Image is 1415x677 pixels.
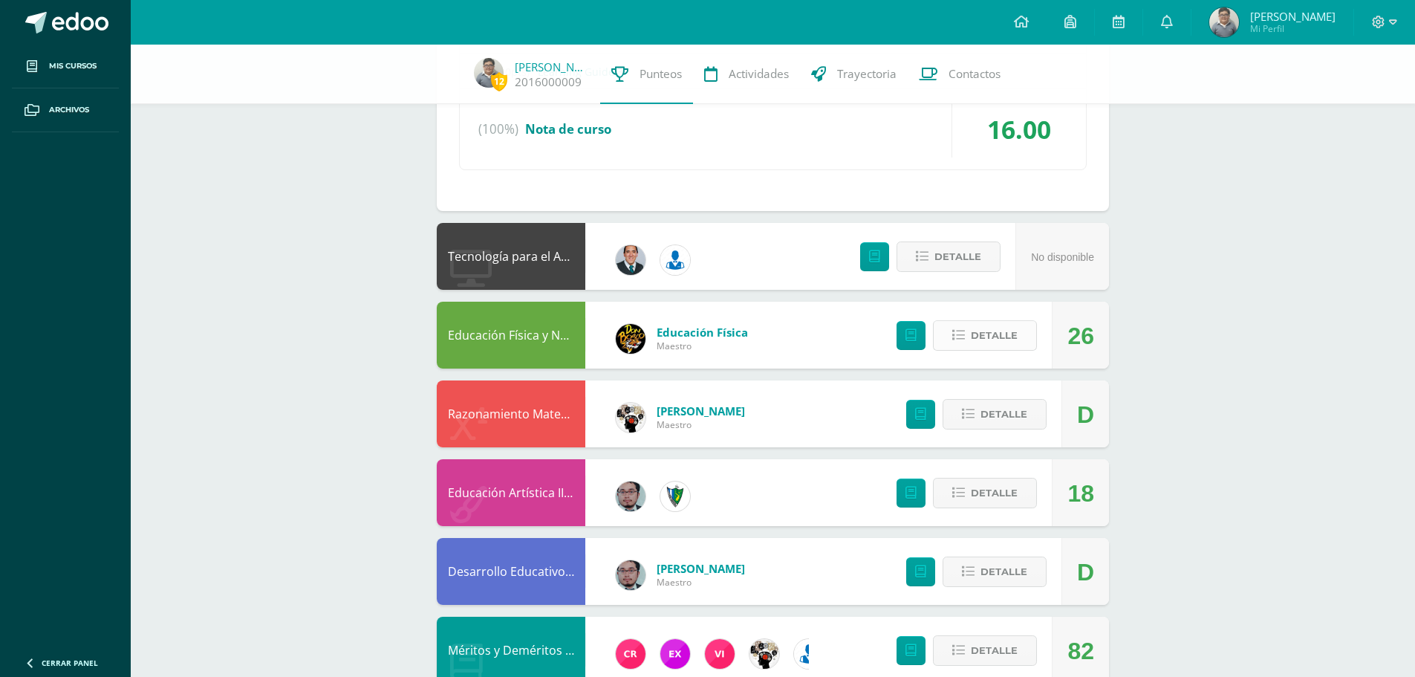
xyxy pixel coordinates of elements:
[1209,7,1239,37] img: 3ba3423faefa342bc2c5b8ea565e626e.png
[980,558,1027,586] span: Detalle
[12,45,119,88] a: Mis cursos
[949,66,1001,82] span: Contactos
[437,380,585,447] div: Razonamiento Matemático
[49,60,97,72] span: Mis cursos
[971,637,1018,664] span: Detalle
[616,482,645,511] img: 5fac68162d5e1b6fbd390a6ac50e103d.png
[657,325,748,340] span: Educación Física
[525,120,611,137] span: Nota de curso
[657,340,748,352] span: Maestro
[897,242,1001,272] button: Detalle
[657,404,745,418] span: [PERSON_NAME]
[1250,22,1336,35] span: Mi Perfil
[515,74,582,90] a: 2016000009
[794,639,824,669] img: 6ed6846fa57649245178fca9fc9a58dd.png
[437,538,585,605] div: Desarrollo Educativo y Proyecto de Vida
[749,639,779,669] img: d172b984f1f79fc296de0e0b277dc562.png
[437,223,585,290] div: Tecnología para el Aprendizaje y la Comunicación (Informática)
[1067,302,1094,369] div: 26
[49,104,89,116] span: Archivos
[943,399,1047,430] button: Detalle
[660,482,690,511] img: 9f174a157161b4ddbe12118a61fed988.png
[971,479,1018,507] span: Detalle
[933,320,1037,351] button: Detalle
[980,401,1027,428] span: Detalle
[943,557,1047,587] button: Detalle
[1250,9,1336,24] span: [PERSON_NAME]
[1077,381,1094,448] div: D
[660,245,690,275] img: 6ed6846fa57649245178fca9fc9a58dd.png
[705,639,735,669] img: bd6d0aa147d20350c4821b7c643124fa.png
[657,561,745,576] span: [PERSON_NAME]
[657,418,745,431] span: Maestro
[600,45,693,104] a: Punteos
[1031,251,1094,263] span: No disponible
[437,459,585,526] div: Educación Artística II, Artes Plásticas
[800,45,908,104] a: Trayectoria
[616,324,645,354] img: eda3c0d1caa5ac1a520cf0290d7c6ae4.png
[437,302,585,369] div: Educación Física y Natación
[1077,539,1094,606] div: D
[478,101,518,158] span: (100%)
[616,403,645,433] img: d172b984f1f79fc296de0e0b277dc562.png
[491,72,507,91] span: 12
[987,112,1051,146] span: 16.00
[616,560,645,590] img: 5fac68162d5e1b6fbd390a6ac50e103d.png
[934,243,981,271] span: Detalle
[42,658,98,668] span: Cerrar panel
[693,45,800,104] a: Actividades
[837,66,897,82] span: Trayectoria
[657,576,745,589] span: Maestro
[474,58,504,88] img: 3ba3423faefa342bc2c5b8ea565e626e.png
[12,88,119,132] a: Archivos
[729,66,789,82] span: Actividades
[971,322,1018,349] span: Detalle
[640,66,682,82] span: Punteos
[660,639,690,669] img: ce84f7dabd80ed5f5aa83b4480291ac6.png
[1067,460,1094,527] div: 18
[933,635,1037,666] button: Detalle
[616,245,645,275] img: 2306758994b507d40baaa54be1d4aa7e.png
[616,639,645,669] img: ab28fb4d7ed199cf7a34bbef56a79c5b.png
[933,478,1037,508] button: Detalle
[908,45,1012,104] a: Contactos
[515,59,589,74] a: [PERSON_NAME]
